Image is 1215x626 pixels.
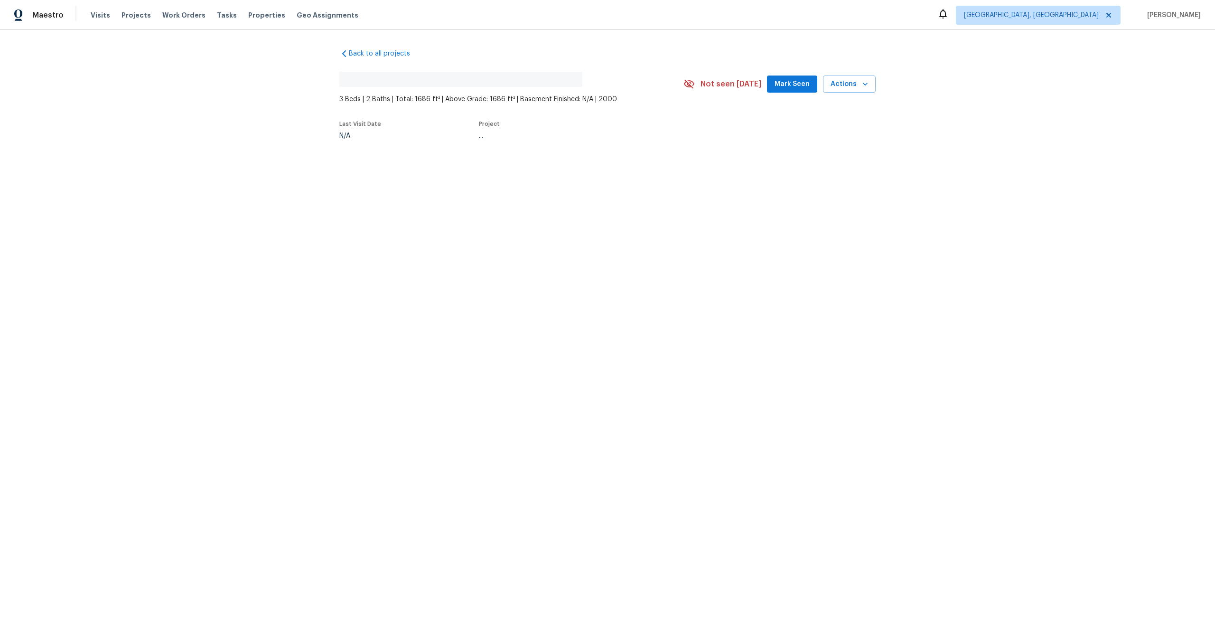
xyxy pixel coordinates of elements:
[775,78,810,90] span: Mark Seen
[121,10,151,20] span: Projects
[831,78,868,90] span: Actions
[339,95,683,104] span: 3 Beds | 2 Baths | Total: 1686 ft² | Above Grade: 1686 ft² | Basement Finished: N/A | 2000
[964,10,1099,20] span: [GEOGRAPHIC_DATA], [GEOGRAPHIC_DATA]
[823,76,876,93] button: Actions
[91,10,110,20] span: Visits
[297,10,358,20] span: Geo Assignments
[479,121,500,127] span: Project
[32,10,64,20] span: Maestro
[248,10,285,20] span: Properties
[1143,10,1201,20] span: [PERSON_NAME]
[701,79,761,89] span: Not seen [DATE]
[217,12,237,19] span: Tasks
[339,49,430,58] a: Back to all projects
[767,76,817,93] button: Mark Seen
[479,133,661,139] div: ...
[339,121,381,127] span: Last Visit Date
[339,133,381,139] div: N/A
[162,10,206,20] span: Work Orders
